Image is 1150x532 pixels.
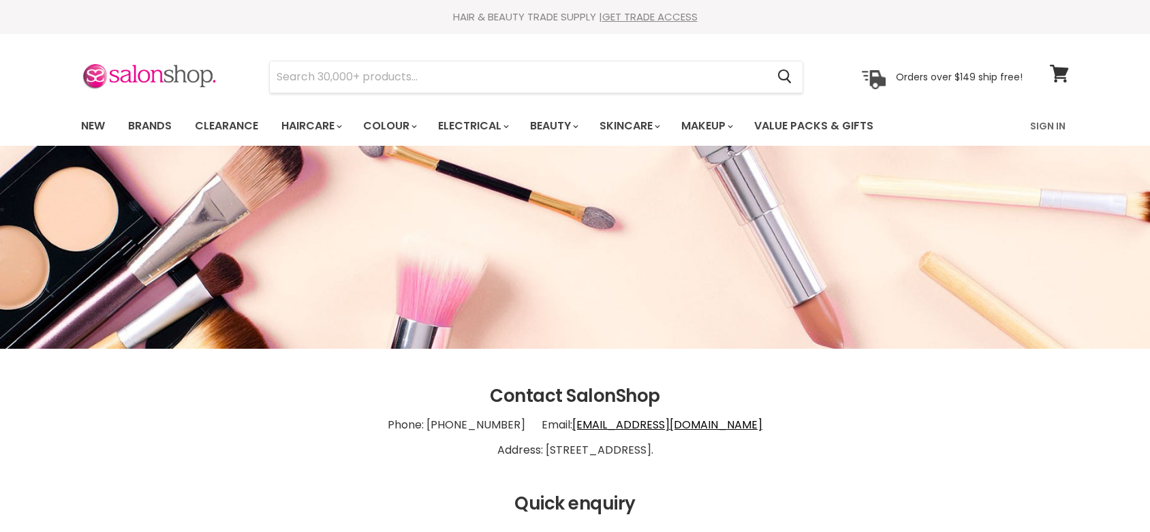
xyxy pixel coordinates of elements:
[589,112,668,140] a: Skincare
[81,494,1069,514] h2: Quick enquiry
[572,417,762,433] a: [EMAIL_ADDRESS][DOMAIN_NAME]
[118,112,182,140] a: Brands
[671,112,741,140] a: Makeup
[71,106,953,146] ul: Main menu
[744,112,884,140] a: Value Packs & Gifts
[1022,112,1074,140] a: Sign In
[353,112,425,140] a: Colour
[270,61,766,93] input: Search
[271,112,350,140] a: Haircare
[71,112,115,140] a: New
[269,61,803,93] form: Product
[81,407,1069,469] p: Phone: [PHONE_NUMBER] Email: Address: [STREET_ADDRESS].
[896,70,1023,82] p: Orders over $149 ship free!
[64,106,1086,146] nav: Main
[185,112,268,140] a: Clearance
[602,10,698,24] a: GET TRADE ACCESS
[428,112,517,140] a: Electrical
[520,112,587,140] a: Beauty
[766,61,803,93] button: Search
[81,386,1069,407] h2: Contact SalonShop
[64,10,1086,24] div: HAIR & BEAUTY TRADE SUPPLY |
